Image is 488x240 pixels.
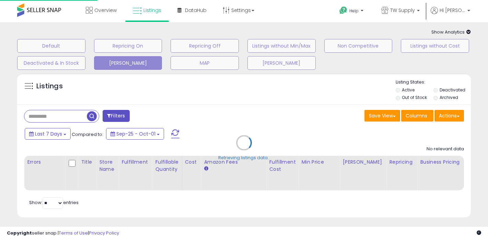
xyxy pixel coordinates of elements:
[218,155,270,161] div: Retrieving listings data..
[94,39,162,53] button: Repricing On
[247,56,316,70] button: [PERSON_NAME]
[440,7,465,14] span: Hi [PERSON_NAME]
[7,230,32,236] strong: Copyright
[17,39,85,53] button: Default
[334,1,370,22] a: Help
[431,29,471,35] span: Show Analytics
[94,56,162,70] button: [PERSON_NAME]
[59,230,88,236] a: Terms of Use
[143,7,161,14] span: Listings
[339,6,348,15] i: Get Help
[324,39,393,53] button: Non Competitive
[89,230,119,236] a: Privacy Policy
[17,56,85,70] button: Deactivated & In Stock
[185,7,207,14] span: DataHub
[390,7,415,14] span: TW Supply
[171,56,239,70] button: MAP
[401,39,469,53] button: Listings without Cost
[94,7,117,14] span: Overview
[349,8,359,14] span: Help
[431,7,470,22] a: Hi [PERSON_NAME]
[171,39,239,53] button: Repricing Off
[7,230,119,237] div: seller snap | |
[247,39,316,53] button: Listings without Min/Max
